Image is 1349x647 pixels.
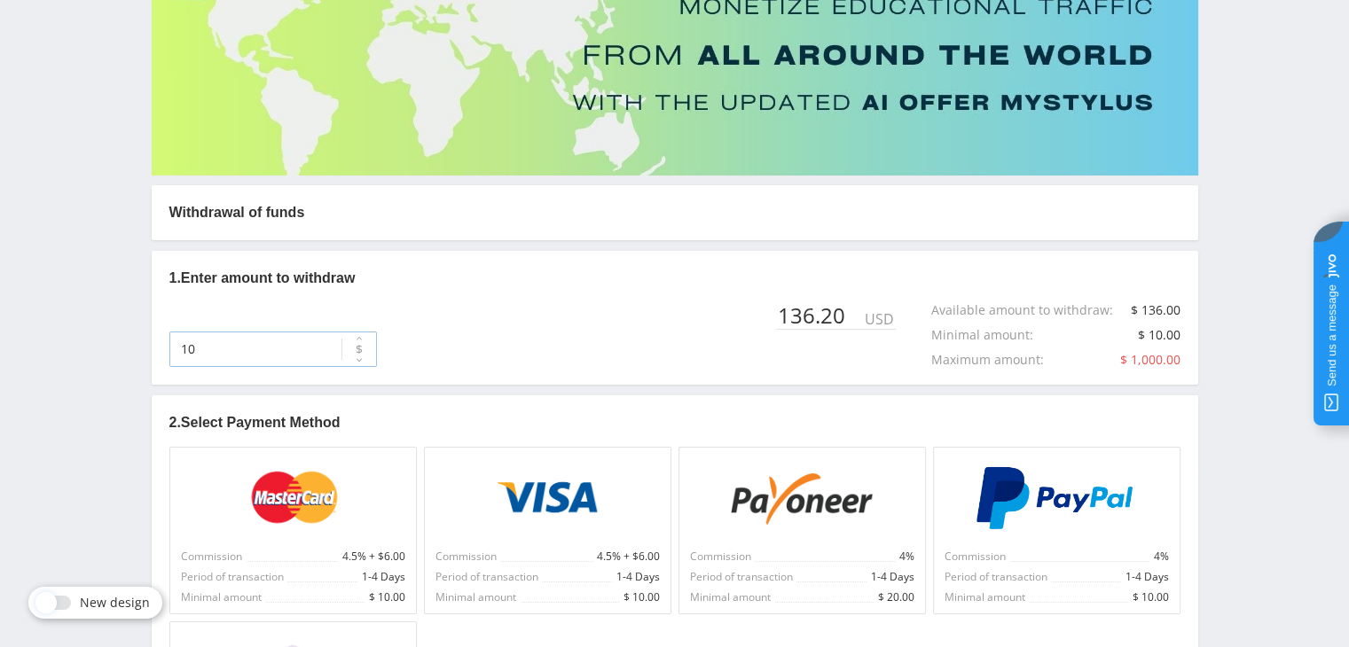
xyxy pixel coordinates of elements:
[181,591,265,604] span: Minimal amount
[722,466,882,530] img: Payoneer
[181,571,287,583] span: Period of transaction
[341,331,377,367] button: $
[613,571,660,583] span: 1-4 Days
[863,311,896,327] div: USD
[1138,328,1180,342] div: $ 10.00
[169,413,1180,433] p: 2. Select Payment Method
[1150,550,1169,563] span: 4%
[365,591,405,604] span: $ 10.00
[80,596,150,610] span: New design
[1131,303,1180,317] div: $ 136.00
[1122,571,1169,583] span: 1-4 Days
[435,571,542,583] span: Period of transaction
[620,591,660,604] span: $ 10.00
[239,466,346,530] img: MasterCard
[690,591,774,604] span: Minimal amount
[776,303,863,328] div: 136.20
[945,550,1009,563] span: Commission
[945,591,1029,604] span: Minimal amount
[435,550,500,563] span: Commission
[593,550,660,563] span: 4.5% + $6.00
[690,571,796,583] span: Period of transaction
[867,571,914,583] span: 1-4 Days
[339,550,405,563] span: 4.5% + $6.00
[690,550,755,563] span: Commission
[494,466,600,530] img: Visa
[358,571,405,583] span: 1-4 Days
[1120,351,1180,368] span: $ 1,000.00
[974,466,1138,530] img: PayPal
[1129,591,1169,604] span: $ 10.00
[874,591,914,604] span: $ 20.00
[931,353,1062,367] div: Maximum amount :
[931,303,1131,317] div: Available amount to withdraw :
[181,550,246,563] span: Commission
[896,550,914,563] span: 4%
[931,328,1051,342] div: Minimal amount :
[169,203,1180,222] p: Withdrawal of funds
[435,591,520,604] span: Minimal amount
[945,571,1051,583] span: Period of transaction
[169,269,1180,288] p: 1. Enter amount to withdraw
